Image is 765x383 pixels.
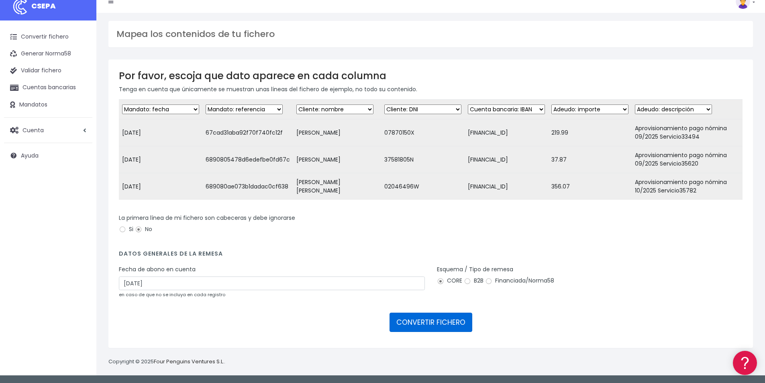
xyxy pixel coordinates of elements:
td: [DATE] [119,119,202,146]
td: 219.99 [548,119,632,146]
td: 07870150X [381,119,465,146]
td: [PERSON_NAME] [PERSON_NAME] [293,173,381,200]
a: Generar Norma58 [4,45,92,62]
td: Aprovisionamiento pago nómina 09/2025 Servicio33494 [632,119,743,146]
span: CSEPA [31,1,56,11]
h3: Por favor, escoja que dato aparece en cada columna [119,70,743,82]
h4: Datos generales de la remesa [119,250,743,261]
td: 67cad31aba92f70f740fc12f [202,119,293,146]
td: 02046496W [381,173,465,200]
td: [DATE] [119,173,202,200]
a: Convertir fichero [4,29,92,45]
td: Aprovisionamiento pago nómina 10/2025 Servicio35782 [632,173,743,200]
small: en caso de que no se incluya en cada registro [119,291,225,298]
label: Financiada/Norma58 [485,276,554,285]
td: Aprovisionamiento pago nómina 09/2025 Servicio35620 [632,146,743,173]
p: Copyright © 2025 . [108,358,225,366]
label: CORE [437,276,462,285]
span: Cuenta [22,126,44,134]
label: No [135,225,152,233]
td: [FINANCIAL_ID] [465,146,548,173]
td: 37581805N [381,146,465,173]
td: 689080ae073b1dadac0cf638 [202,173,293,200]
label: Si [119,225,133,233]
a: Cuenta [4,122,92,139]
a: Validar fichero [4,62,92,79]
td: 356.07 [548,173,632,200]
a: Ayuda [4,147,92,164]
td: 37.87 [548,146,632,173]
label: Fecha de abono en cuenta [119,265,196,274]
a: Mandatos [4,96,92,113]
td: [FINANCIAL_ID] [465,119,548,146]
h3: Mapea los contenidos de tu fichero [116,29,745,39]
td: [FINANCIAL_ID] [465,173,548,200]
td: [PERSON_NAME] [293,146,381,173]
td: 6890805478d6edefbe0fd67c [202,146,293,173]
p: Tenga en cuenta que únicamente se muestran unas líneas del fichero de ejemplo, no todo su contenido. [119,85,743,94]
a: Four Penguins Ventures S.L. [154,358,224,365]
label: La primera línea de mi fichero son cabeceras y debe ignorarse [119,214,295,222]
td: [DATE] [119,146,202,173]
label: B2B [464,276,483,285]
a: Cuentas bancarias [4,79,92,96]
span: Ayuda [21,152,39,160]
button: CONVERTIR FICHERO [390,313,472,332]
label: Esquema / Tipo de remesa [437,265,513,274]
td: [PERSON_NAME] [293,119,381,146]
